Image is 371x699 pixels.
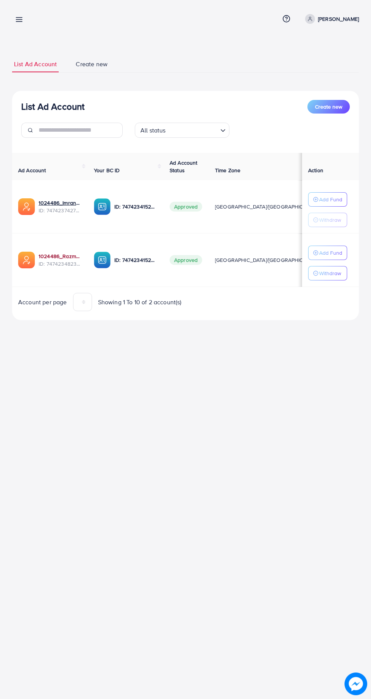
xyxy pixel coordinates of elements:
span: Create new [315,103,342,111]
img: ic-ads-acc.e4c84228.svg [18,198,35,215]
span: [GEOGRAPHIC_DATA]/[GEOGRAPHIC_DATA] [215,256,320,264]
div: Search for option [135,123,229,138]
p: ID: 7474234152863678481 [114,202,157,211]
div: <span class='underline'>1024486_Imran_1740231528988</span></br>7474237427478233089 [39,199,82,215]
span: [GEOGRAPHIC_DATA]/[GEOGRAPHIC_DATA] [215,203,320,210]
span: Action [308,167,323,174]
span: Ad Account Status [170,159,198,174]
span: Showing 1 To 10 of 2 account(s) [98,298,182,307]
span: All status [139,125,167,136]
span: Time Zone [215,167,240,174]
input: Search for option [168,123,217,136]
button: Withdraw [308,213,347,227]
p: Withdraw [319,269,341,278]
div: <span class='underline'>1024486_Razman_1740230915595</span></br>7474234823184416769 [39,252,82,268]
span: Ad Account [18,167,46,174]
span: ID: 7474234823184416769 [39,260,82,268]
span: ID: 7474237427478233089 [39,207,82,214]
button: Create new [307,100,350,114]
a: 1024486_Razman_1740230915595 [39,252,82,260]
p: [PERSON_NAME] [318,14,359,23]
button: Add Fund [308,246,347,260]
span: Approved [170,202,202,212]
p: Add Fund [319,195,342,204]
span: Your BC ID [94,167,120,174]
span: Account per page [18,298,67,307]
img: ic-ads-acc.e4c84228.svg [18,252,35,268]
h3: List Ad Account [21,101,84,112]
a: [PERSON_NAME] [302,14,359,24]
img: ic-ba-acc.ded83a64.svg [94,198,111,215]
a: 1024486_Imran_1740231528988 [39,199,82,207]
p: ID: 7474234152863678481 [114,255,157,265]
p: Withdraw [319,215,341,224]
img: image [344,673,367,695]
button: Withdraw [308,266,347,280]
p: Add Fund [319,248,342,257]
span: Create new [76,60,108,68]
span: Approved [170,255,202,265]
img: ic-ba-acc.ded83a64.svg [94,252,111,268]
span: List Ad Account [14,60,57,68]
button: Add Fund [308,192,347,207]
